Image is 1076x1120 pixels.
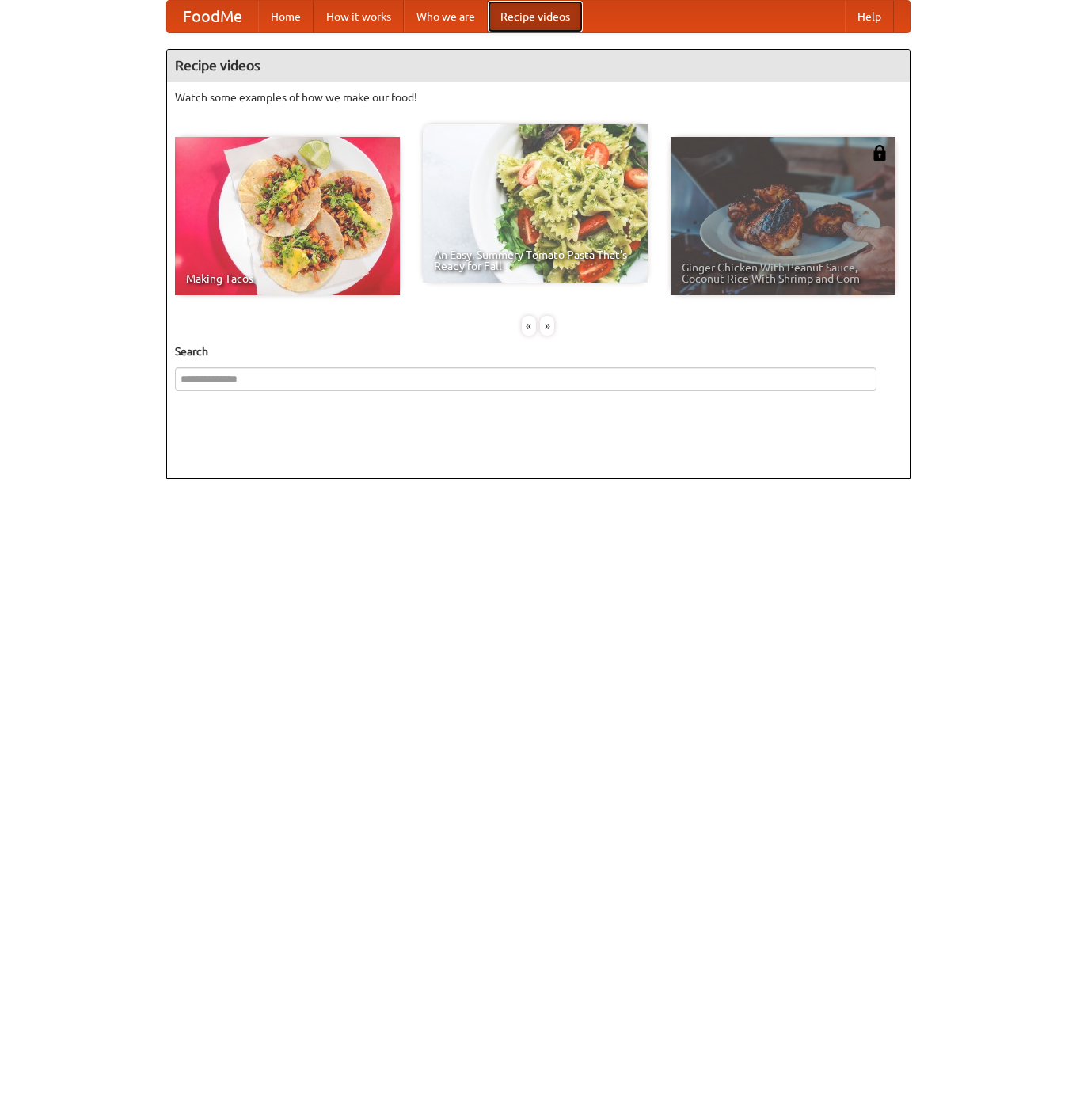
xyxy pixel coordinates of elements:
p: Watch some examples of how we make our food! [175,89,902,105]
h4: Recipe videos [167,50,910,82]
a: Making Tacos [175,137,400,295]
a: How it works [314,1,404,32]
img: 483408.png [872,145,888,161]
a: Home [258,1,314,32]
span: An Easy, Summery Tomato Pasta That's Ready for Fall [434,249,637,271]
a: FoodMe [167,1,258,32]
a: Who we are [404,1,488,32]
span: Making Tacos [186,273,389,284]
a: Help [845,1,894,32]
a: An Easy, Summery Tomato Pasta That's Ready for Fall [423,124,648,283]
h5: Search [175,344,902,359]
a: Recipe videos [488,1,583,32]
div: « [522,316,536,336]
div: » [540,316,554,336]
